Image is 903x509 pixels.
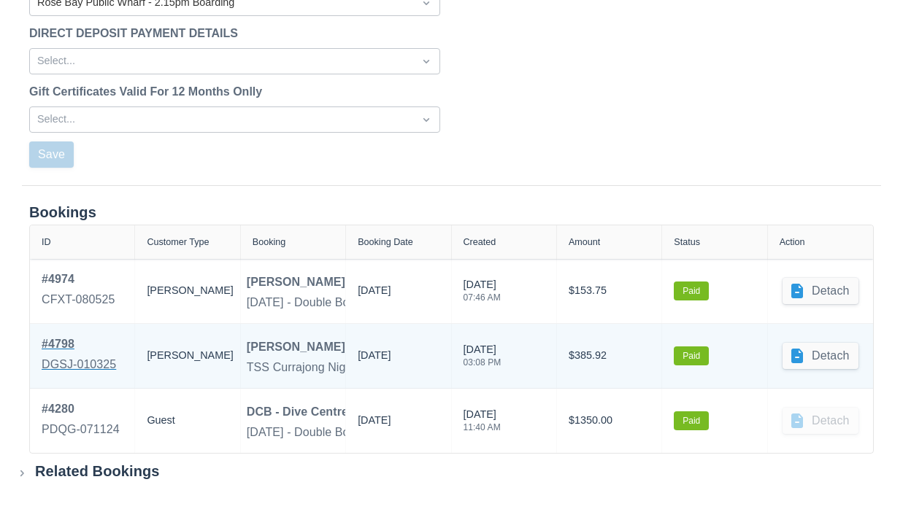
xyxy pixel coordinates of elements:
div: Guest [147,400,228,441]
div: ID [42,237,51,247]
div: CFXT-080525 [42,291,115,308]
label: Paid [674,411,709,430]
div: Customer Type [147,237,209,247]
div: Related Bookings [35,462,160,481]
div: Amount [569,237,600,247]
span: Dropdown icon [419,54,434,69]
div: [PERSON_NAME] [147,271,228,311]
div: [PERSON_NAME] [247,273,345,291]
button: Detach [783,343,858,369]
div: [PERSON_NAME] [247,338,345,356]
a: #4974CFXT-080525 [42,271,115,311]
div: [DATE] [358,348,391,370]
div: Action [780,237,805,247]
div: Booking Date [358,237,413,247]
div: [DATE] - Double Boat Dives - Departing 8am Little Manly / 8.20am [GEOGRAPHIC_DATA] [247,424,718,441]
div: # 4974 [42,271,115,288]
div: [DATE] [358,413,391,435]
div: Bookings [29,203,874,222]
div: PDQG-071124 [42,421,120,438]
div: DCB - Dive Centre Bondi [247,403,385,421]
button: Detach [783,278,858,304]
div: [DATE] [464,277,501,311]
div: [DATE] [464,407,501,440]
span: Dropdown icon [419,112,434,127]
div: # 4798 [42,335,116,353]
div: 07:46 AM [464,293,501,302]
label: DIRECT DEPOSIT PAYMENT DETAILS [29,25,244,42]
div: [PERSON_NAME] [147,335,228,376]
div: # 4280 [42,400,120,418]
div: [DATE] [358,283,391,305]
div: Booking [253,237,286,247]
a: #4280PDQG-071124 [42,400,120,441]
div: 11:40 AM [464,423,501,432]
div: [DATE] [464,342,502,376]
div: 03:08 PM [464,358,502,367]
div: $153.75 [569,271,650,311]
a: #4798DGSJ-010325 [42,335,116,376]
label: Paid [674,281,709,300]
div: [DATE] - Double Boat Dives. Departing 8am Little Manly / 8.20am [GEOGRAPHIC_DATA] [247,294,715,311]
div: $385.92 [569,335,650,376]
label: Paid [674,346,709,365]
div: Created [464,237,496,247]
label: Gift Certificates Valid For 12 Months Onlly [29,83,268,101]
div: DGSJ-010325 [42,356,116,373]
div: $1350.00 [569,400,650,441]
div: Status [674,237,700,247]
